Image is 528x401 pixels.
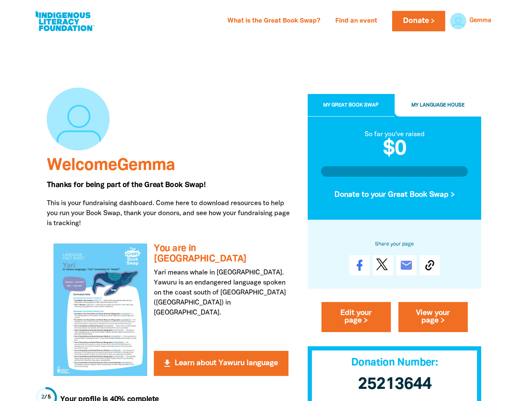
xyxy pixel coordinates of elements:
[154,244,288,264] h3: You are in [GEOGRAPHIC_DATA]
[321,140,468,160] h2: $0
[162,358,172,368] i: get_app
[41,395,45,400] span: 2
[469,18,491,24] a: Gemma
[398,302,468,332] a: View your page >
[373,256,393,276] a: Post
[358,377,431,393] span: 25213644
[47,182,206,188] span: Thanks for being part of the Great Book Swap!
[154,351,288,376] button: get_app Learn about Yawuru language
[54,244,148,376] img: You are in Yari house
[308,94,395,117] button: My Great Book Swap
[323,103,379,108] span: My Great Book Swap
[349,256,370,276] a: Share
[392,11,445,31] a: Donate
[396,256,416,276] a: email
[47,198,295,228] p: This is your fundraising dashboard. Come here to download resources to help you run your Book Swa...
[321,240,468,249] h6: Share your page
[400,259,413,272] i: email
[420,256,440,276] button: Copy Link
[321,302,391,332] a: Edit your page >
[330,15,382,28] a: Find an event
[395,94,482,117] button: My Language House
[222,15,325,28] a: What is the Great Book Swap?
[47,158,175,173] span: Welcome Gemma
[321,184,468,206] button: Donate to your Great Book Swap >
[411,103,464,108] span: My Language House
[321,130,468,140] div: So far you've raised
[351,358,438,368] span: Donation Number:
